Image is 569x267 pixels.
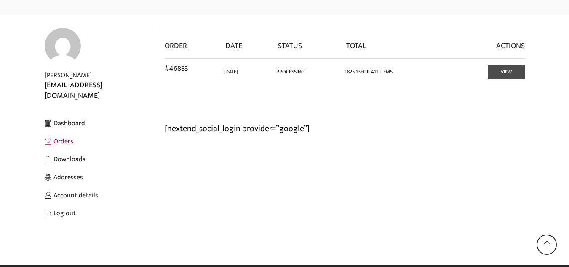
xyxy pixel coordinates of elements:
[272,58,341,84] td: Processing
[45,114,152,132] a: Dashboard
[45,80,152,102] div: [EMAIL_ADDRESS][DOMAIN_NAME]
[45,168,152,186] a: Addresses
[278,40,302,52] span: Status
[165,62,188,75] a: View order number 46883
[496,40,525,52] span: Actions
[45,150,152,168] a: Downloads
[45,70,152,80] div: [PERSON_NAME]
[345,67,347,76] span: ₹
[346,40,366,52] span: Total
[45,204,152,222] a: Log out
[345,67,361,76] span: 825.13
[45,132,152,151] a: Orders
[488,65,525,79] a: View order 46883
[45,186,152,205] a: Account details
[165,40,187,52] span: Order
[341,58,447,84] td: for 411 items
[224,67,238,76] time: [DATE]
[225,40,242,52] span: Date
[45,28,525,135] p: [nextend_social_login provider=”google”]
